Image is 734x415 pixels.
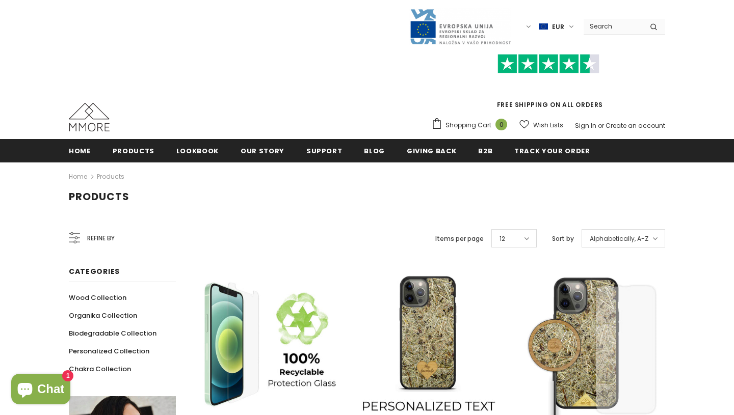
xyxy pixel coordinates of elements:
[514,146,590,156] span: Track your order
[241,146,284,156] span: Our Story
[176,146,219,156] span: Lookbook
[87,233,115,244] span: Refine by
[69,364,131,374] span: Chakra Collection
[598,121,604,130] span: or
[584,19,642,34] input: Search Site
[69,266,120,276] span: Categories
[69,171,87,183] a: Home
[514,139,590,162] a: Track your order
[478,139,492,162] a: B2B
[519,116,563,134] a: Wish Lists
[69,103,110,131] img: MMORE Cases
[606,121,665,130] a: Create an account
[113,146,154,156] span: Products
[590,234,648,244] span: Alphabetically, A-Z
[552,234,574,244] label: Sort by
[69,293,126,302] span: Wood Collection
[241,139,284,162] a: Our Story
[533,120,563,130] span: Wish Lists
[407,139,456,162] a: Giving back
[497,54,599,74] img: Trust Pilot Stars
[306,139,343,162] a: support
[69,289,126,307] a: Wood Collection
[69,189,129,204] span: Products
[500,234,505,244] span: 12
[409,8,511,45] img: Javni Razpis
[431,118,512,133] a: Shopping Cart 0
[113,139,154,162] a: Products
[69,146,91,156] span: Home
[8,374,73,407] inbox-online-store-chat: Shopify online store chat
[69,346,149,356] span: Personalized Collection
[69,139,91,162] a: Home
[97,172,124,181] a: Products
[495,119,507,130] span: 0
[575,121,596,130] a: Sign In
[364,139,385,162] a: Blog
[364,146,385,156] span: Blog
[69,307,137,324] a: Organika Collection
[69,360,131,378] a: Chakra Collection
[69,324,156,342] a: Biodegradable Collection
[409,22,511,31] a: Javni Razpis
[407,146,456,156] span: Giving back
[431,59,665,109] span: FREE SHIPPING ON ALL ORDERS
[176,139,219,162] a: Lookbook
[478,146,492,156] span: B2B
[445,120,491,130] span: Shopping Cart
[552,22,564,32] span: EUR
[431,73,665,100] iframe: Customer reviews powered by Trustpilot
[69,342,149,360] a: Personalized Collection
[435,234,484,244] label: Items per page
[69,311,137,320] span: Organika Collection
[69,328,156,338] span: Biodegradable Collection
[306,146,343,156] span: support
